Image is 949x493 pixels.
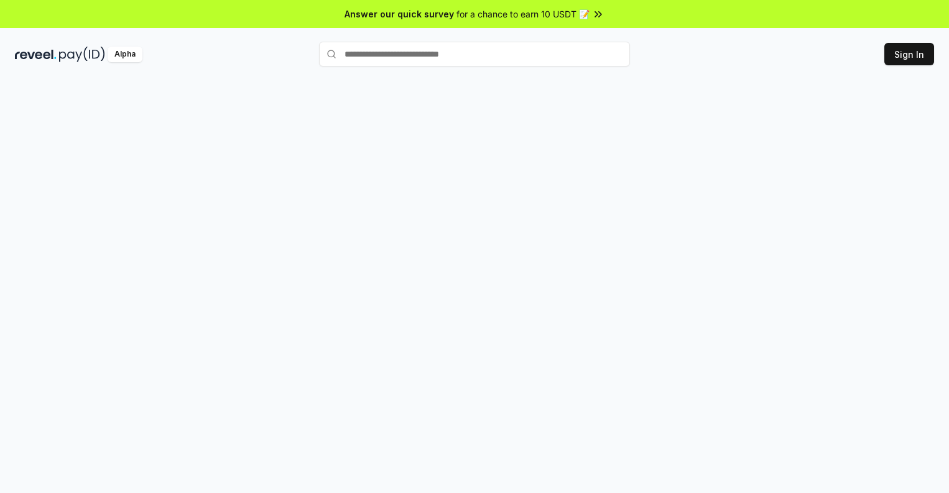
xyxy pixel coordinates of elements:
[59,47,105,62] img: pay_id
[345,7,454,21] span: Answer our quick survey
[15,47,57,62] img: reveel_dark
[108,47,142,62] div: Alpha
[884,43,934,65] button: Sign In
[456,7,590,21] span: for a chance to earn 10 USDT 📝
